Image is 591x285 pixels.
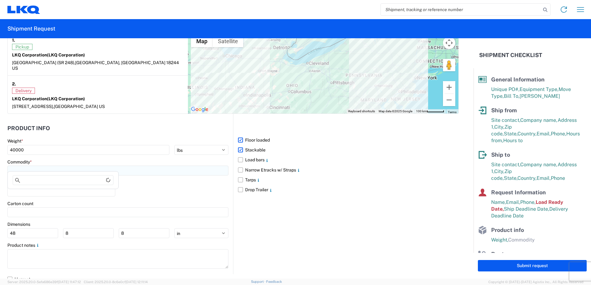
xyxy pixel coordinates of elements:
span: Phone [551,175,565,181]
span: Bill To, [504,93,520,99]
label: Hazmat [7,274,459,284]
span: [GEOGRAPHIC_DATA] US [54,104,105,109]
span: Country, [517,175,537,181]
a: Support [251,280,266,283]
a: Feedback [266,280,282,283]
img: Google [189,105,210,114]
label: Load bars [238,155,459,165]
label: Drop Trailer [238,185,459,195]
label: Stackable [238,145,459,155]
span: Email, [537,175,551,181]
span: Pickup [12,44,32,50]
span: Product info [491,227,524,233]
label: Tarps [238,175,459,185]
span: State, [504,131,517,137]
button: Zoom out [443,94,455,106]
button: Map Scale: 100 km per 53 pixels [414,109,446,114]
span: Route [491,251,507,257]
span: Site contact, [491,117,520,123]
label: Commodity [7,159,32,165]
span: Company name, [520,162,558,167]
strong: 2. [12,80,16,88]
span: [STREET_ADDRESS], [12,104,54,109]
label: Floor loaded [238,135,459,145]
span: State, [504,175,517,181]
h2: Shipment Checklist [479,52,542,59]
input: H [119,228,169,238]
span: Map data ©2025 Google [379,109,412,113]
button: Keyboard shortcuts [348,109,375,114]
button: Show street map [191,35,213,47]
span: Phone, [520,199,536,205]
button: Drag Pegman onto the map to open Street View [443,59,455,71]
span: Commodity [508,237,535,243]
span: Ship from [491,107,517,114]
input: W [63,228,114,238]
input: Shipment, tracking or reference number [381,4,541,15]
span: [DATE] 12:11:14 [125,280,148,284]
span: Email, [506,199,520,205]
span: Client: 2025.20.0-8c6e0cf [84,280,148,284]
label: Dimensions [7,221,30,227]
span: (LKQ Corporation) [47,52,85,57]
span: Site contact, [491,162,520,167]
span: Delivery [12,88,35,94]
a: Terms [448,110,457,114]
button: Map camera controls [443,37,455,49]
span: Copyright © [DATE]-[DATE] Agistix Inc., All Rights Reserved [488,279,584,285]
span: Hours to [503,138,523,143]
label: Product notes [7,242,40,248]
strong: LKQ Corporation [12,52,85,57]
span: Request Information [491,189,546,196]
span: Ship Deadline Date, [504,206,549,212]
button: Zoom in [443,81,455,93]
span: Name, [491,199,506,205]
label: Carton count [7,201,33,206]
h2: Shipment Request [7,25,55,32]
strong: 1. [12,36,15,44]
span: Server: 2025.20.0-5efa686e39f [7,280,81,284]
button: Show satellite imagery [213,35,243,47]
span: [PERSON_NAME] [520,93,560,99]
span: Company name, [520,117,558,123]
span: City, [494,124,504,130]
label: Weight [7,138,23,144]
span: [DATE] 11:47:12 [58,280,81,284]
button: Submit request [478,260,587,271]
input: L [7,228,58,238]
h2: Product Info [7,125,50,131]
span: General Information [491,76,545,83]
span: 100 km [416,109,427,113]
span: City, [494,168,504,174]
span: Phone, [551,131,566,137]
span: Unique PO#, [491,86,520,92]
span: Ship to [491,151,510,158]
span: Weight, [491,237,508,243]
span: (LKQ Corporation) [47,96,85,101]
span: [GEOGRAPHIC_DATA], [GEOGRAPHIC_DATA] 18244 US [12,60,179,71]
a: Open this area in Google Maps (opens a new window) [189,105,210,114]
strong: LKQ Corporation [12,96,85,101]
label: Narrow Etracks w/ Straps [238,165,459,175]
span: Country, [517,131,537,137]
span: [GEOGRAPHIC_DATA] (SR 248), [12,60,75,65]
span: Equipment Type, [520,86,559,92]
span: Email, [537,131,551,137]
